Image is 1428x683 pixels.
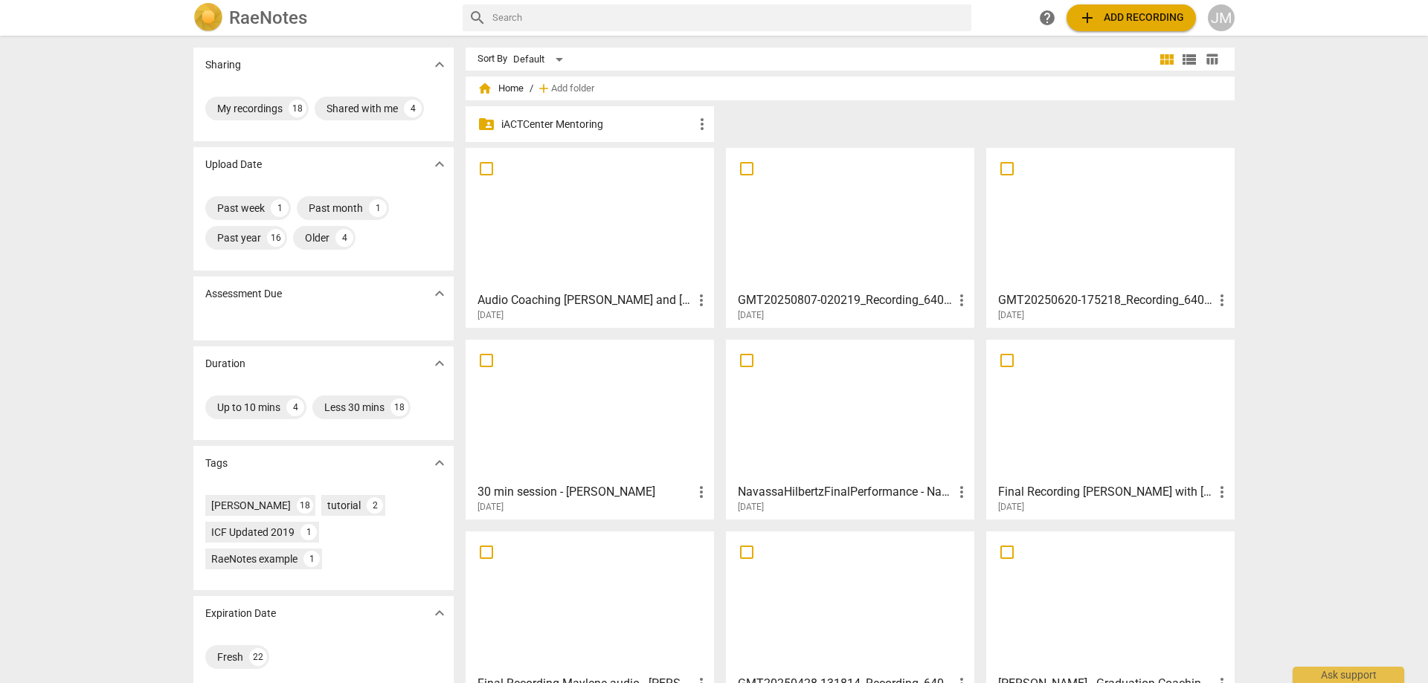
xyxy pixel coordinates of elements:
[324,400,385,415] div: Less 30 mins
[286,398,304,416] div: 4
[953,291,971,309] span: more_vert
[477,291,692,309] h3: Audio Coaching Jodie and Susan - 2025_08_29 07_52 PDT â__ Recording - Susan McMillan
[477,483,692,501] h3: 30 min session - Nada Gawish
[1158,51,1176,68] span: view_module
[404,100,422,117] div: 4
[205,286,282,302] p: Assessment Due
[369,199,387,217] div: 1
[249,648,267,666] div: 22
[738,483,953,501] h3: NavassaHilbertzFinalPerformance - Navassa Hilbertz
[477,501,504,514] span: [DATE]
[1038,9,1056,27] span: help
[217,101,283,116] div: My recordings
[428,54,451,76] button: Show more
[513,48,568,71] div: Default
[692,291,710,309] span: more_vert
[731,345,969,513] a: NavassaHilbertzFinalPerformance - Navassa Hilbertz[DATE]
[211,498,291,513] div: [PERSON_NAME]
[536,81,551,96] span: add
[477,54,507,65] div: Sort By
[431,355,448,372] span: expand_more
[1208,4,1235,31] button: JM
[953,483,971,501] span: more_vert
[1205,52,1219,66] span: table_chart
[1200,48,1223,71] button: Table view
[477,81,492,96] span: home
[205,57,241,73] p: Sharing
[205,157,262,172] p: Upload Date
[469,9,486,27] span: search
[1213,483,1231,501] span: more_vert
[428,153,451,175] button: Show more
[1078,9,1096,27] span: add
[217,650,243,664] div: Fresh
[501,117,693,132] p: iACTCenter Mentoring
[205,356,245,372] p: Duration
[738,309,764,322] span: [DATE]
[305,230,329,245] div: Older
[428,452,451,474] button: Show more
[211,525,295,540] div: ICF Updated 2019
[998,309,1024,322] span: [DATE]
[193,3,451,33] a: LogoRaeNotes
[431,604,448,622] span: expand_more
[205,606,276,621] p: Expiration Date
[217,230,261,245] div: Past year
[367,497,383,514] div: 2
[309,201,363,216] div: Past month
[428,352,451,375] button: Show more
[551,83,594,94] span: Add folder
[471,153,709,321] a: Audio Coaching [PERSON_NAME] and [PERSON_NAME] - 2025_08_29 07_52 PDT â__ Recording - [PERSON_NA...
[1067,4,1196,31] button: Upload
[1180,51,1198,68] span: view_list
[431,285,448,302] span: expand_more
[217,400,280,415] div: Up to 10 mins
[217,201,265,216] div: Past week
[731,153,969,321] a: GMT20250807-020219_Recording_640x360 - [PERSON_NAME][DATE]
[289,100,306,117] div: 18
[1078,9,1184,27] span: Add recording
[335,229,353,247] div: 4
[297,497,313,514] div: 18
[998,291,1213,309] h3: GMT20250620-175218_Recording_640x360 - Brittany Davis
[431,56,448,74] span: expand_more
[428,282,451,305] button: Show more
[327,101,398,116] div: Shared with me
[267,229,285,247] div: 16
[492,6,965,30] input: Search
[1213,291,1231,309] span: more_vert
[300,524,317,540] div: 1
[738,291,953,309] h3: GMT20250807-020219_Recording_640x360 - Bonnie Dismore
[1178,48,1200,71] button: List view
[998,483,1213,501] h3: Final Recording Amy Jones with Heather Yoreo April 30 2025 (1) - Amy Jones
[211,551,297,566] div: RaeNotes example
[477,81,524,96] span: Home
[1293,667,1404,683] div: Ask support
[477,115,495,133] span: folder_shared
[530,83,533,94] span: /
[229,7,307,28] h2: RaeNotes
[693,115,711,133] span: more_vert
[991,345,1229,513] a: Final Recording [PERSON_NAME] with [PERSON_NAME] [DATE] (1) - [PERSON_NAME][DATE]
[431,155,448,173] span: expand_more
[738,501,764,514] span: [DATE]
[1156,48,1178,71] button: Tile view
[271,199,289,217] div: 1
[390,398,408,416] div: 18
[303,551,320,567] div: 1
[991,153,1229,321] a: GMT20250620-175218_Recording_640x360 - [PERSON_NAME][DATE]
[431,454,448,472] span: expand_more
[1034,4,1061,31] a: Help
[205,456,228,471] p: Tags
[477,309,504,322] span: [DATE]
[471,345,709,513] a: 30 min session - [PERSON_NAME][DATE]
[193,3,223,33] img: Logo
[998,501,1024,514] span: [DATE]
[428,602,451,624] button: Show more
[692,483,710,501] span: more_vert
[327,498,361,513] div: tutorial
